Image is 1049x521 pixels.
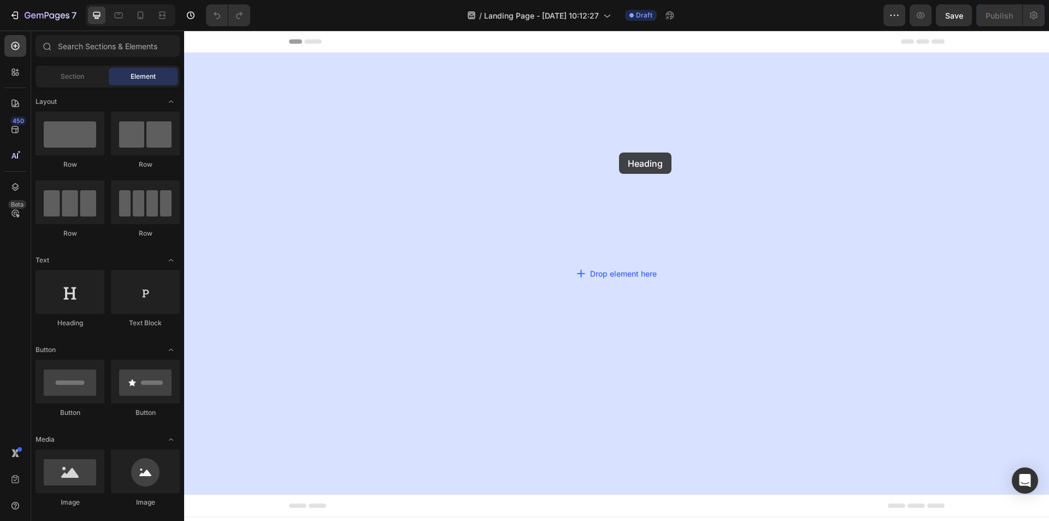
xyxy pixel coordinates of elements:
span: Toggle open [162,251,180,269]
span: Save [945,11,963,20]
div: Row [36,160,104,169]
span: Section [61,72,84,81]
div: Text Block [111,318,180,328]
iframe: Design area [184,31,1049,521]
span: Text [36,255,49,265]
span: Toggle open [162,341,180,359]
p: 7 [72,9,76,22]
div: Beta [8,200,26,209]
div: Row [111,160,180,169]
div: Row [36,229,104,238]
div: Row [111,229,180,238]
span: Layout [36,97,57,107]
button: Save [936,4,972,26]
span: Landing Page - [DATE] 10:12:27 [484,10,599,21]
span: Draft [636,10,652,20]
div: Heading [36,318,104,328]
div: Drop element here [406,237,473,249]
span: Toggle open [162,431,180,448]
span: Media [36,435,55,444]
span: Element [131,72,156,81]
div: Image [36,497,104,507]
span: Toggle open [162,93,180,110]
button: 7 [4,4,81,26]
div: 450 [10,116,26,125]
span: Button [36,345,56,355]
input: Search Sections & Elements [36,35,180,57]
div: Button [36,408,104,418]
span: / [479,10,482,21]
div: Open Intercom Messenger [1012,467,1038,494]
div: Image [111,497,180,507]
div: Publish [986,10,1013,21]
button: Publish [976,4,1022,26]
div: Button [111,408,180,418]
div: Undo/Redo [206,4,250,26]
